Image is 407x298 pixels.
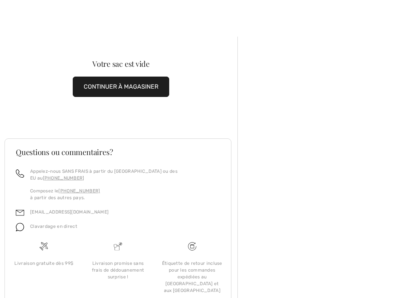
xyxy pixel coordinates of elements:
[30,209,109,215] a: [EMAIL_ADDRESS][DOMAIN_NAME]
[43,175,84,181] a: [PHONE_NUMBER]
[30,168,220,181] p: Appelez-nous SANS FRAIS à partir du [GEOGRAPHIC_DATA] ou des EU au
[161,260,223,294] div: Étiquette de retour incluse pour les commandes expédiées au [GEOGRAPHIC_DATA] et aux [GEOGRAPHIC_...
[30,224,77,229] span: Clavardage en direct
[73,77,169,97] button: CONTINUER À MAGASINER
[87,260,149,280] div: Livraison promise sans frais de dédouanement surprise !
[188,242,196,250] img: Livraison gratuite dès 99$
[16,223,24,231] img: chat
[16,209,24,217] img: email
[16,169,24,178] img: call
[30,187,220,201] p: Composez le à partir des autres pays.
[16,60,226,68] div: Votre sac est vide
[16,148,220,156] h3: Questions ou commentaires?
[114,242,122,250] img: Livraison promise sans frais de dédouanement surprise&nbsp;!
[40,242,48,250] img: Livraison gratuite dès 99$
[13,260,75,267] div: Livraison gratuite dès 99$
[58,188,100,194] a: [PHONE_NUMBER]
